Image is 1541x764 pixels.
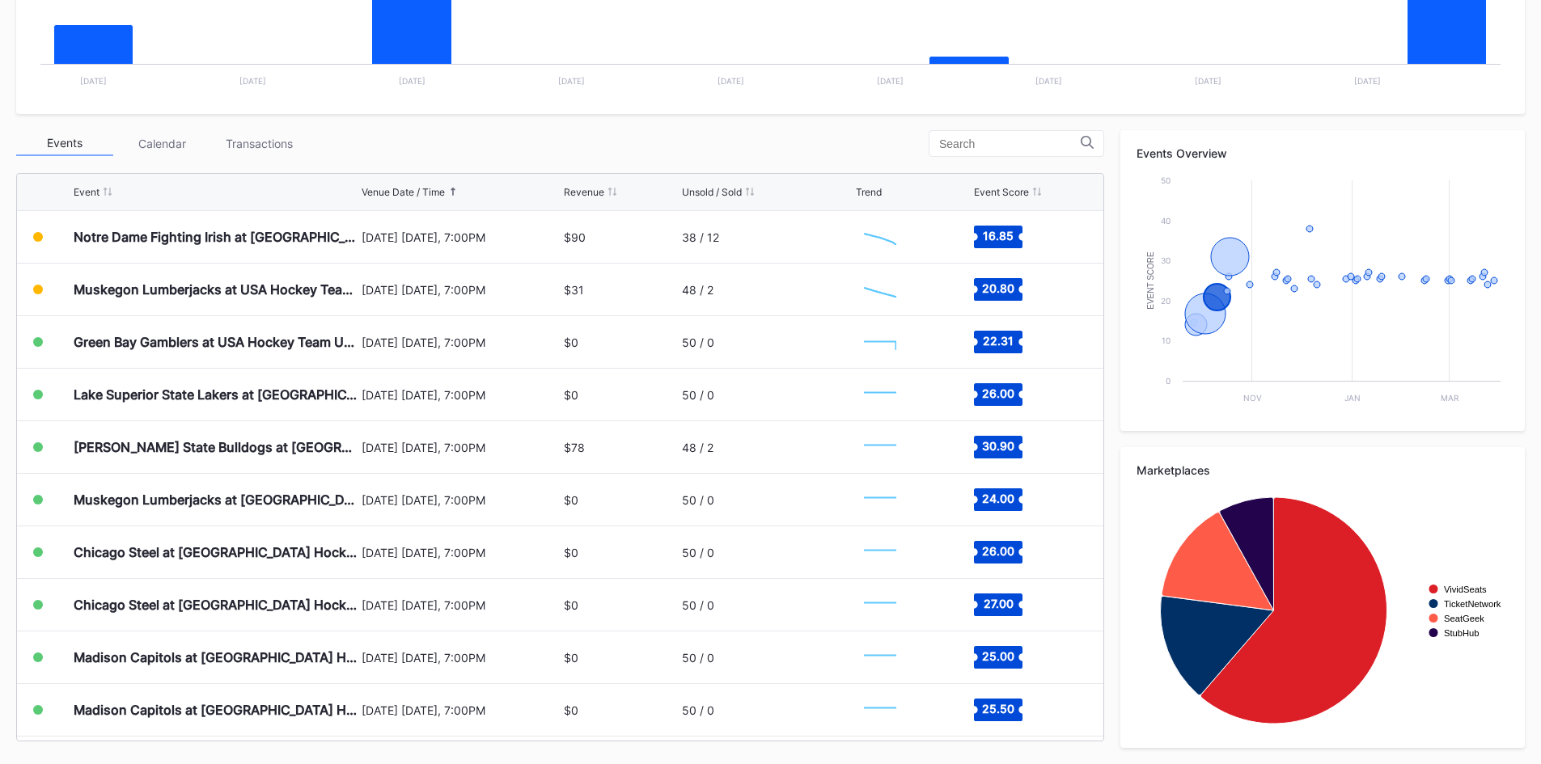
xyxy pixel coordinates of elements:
div: $0 [564,493,578,507]
text: 26.00 [982,386,1014,400]
div: $0 [564,598,578,612]
div: [DATE] [DATE], 7:00PM [362,336,561,349]
div: Muskegon Lumberjacks at USA Hockey Team U-17 [74,281,358,298]
svg: Chart title [856,217,904,257]
text: [DATE] [399,76,425,86]
div: Marketplaces [1137,463,1509,477]
div: 50 / 0 [682,703,714,717]
svg: Chart title [856,532,904,572]
div: $0 [564,703,578,717]
div: [DATE] [DATE], 7:00PM [362,493,561,507]
text: 25.00 [982,649,1014,663]
text: 20 [1161,296,1171,306]
div: $0 [564,546,578,559]
svg: Chart title [1137,172,1509,415]
div: $0 [564,651,578,665]
text: 0 [1166,376,1171,386]
text: 30.90 [982,439,1014,453]
div: [DATE] [DATE], 7:00PM [362,651,561,665]
text: [DATE] [239,76,266,86]
text: [DATE] [1195,76,1221,86]
div: [DATE] [DATE], 7:00PM [362,598,561,612]
div: 50 / 0 [682,598,714,612]
text: 25.50 [982,702,1014,715]
div: Event Score [974,186,1029,198]
div: Madison Capitols at [GEOGRAPHIC_DATA] Hockey Team U-17 [74,649,358,665]
text: 27.00 [983,597,1013,610]
text: SeatGeek [1444,614,1484,623]
svg: Chart title [856,269,904,310]
div: 50 / 0 [682,651,714,665]
div: Event [74,186,99,198]
div: Unsold / Sold [682,186,742,198]
div: [DATE] [DATE], 7:00PM [362,546,561,559]
text: [DATE] [80,76,107,86]
text: 50 [1161,175,1171,185]
div: $0 [564,388,578,402]
text: 10 [1162,336,1171,345]
text: Nov [1243,393,1262,403]
text: [DATE] [558,76,585,86]
div: Muskegon Lumberjacks at [GEOGRAPHIC_DATA] Hockey NTDP U-18 [74,492,358,508]
div: 50 / 0 [682,336,714,349]
div: Revenue [564,186,604,198]
div: Events [16,131,113,156]
text: StubHub [1444,628,1480,638]
text: Mar [1441,393,1459,403]
div: [DATE] [DATE], 7:00PM [362,230,561,244]
div: Madison Capitols at [GEOGRAPHIC_DATA] Hockey Team U-17 [74,702,358,718]
svg: Chart title [856,585,904,625]
svg: Chart title [856,322,904,362]
div: Notre Dame Fighting Irish at [GEOGRAPHIC_DATA] Hockey NTDP U-18 [74,229,358,245]
div: [PERSON_NAME] State Bulldogs at [GEOGRAPHIC_DATA] Hockey NTDP U-18 [74,439,358,455]
svg: Chart title [1137,489,1509,732]
div: 50 / 0 [682,493,714,507]
div: [DATE] [DATE], 7:00PM [362,703,561,717]
text: Jan [1344,393,1361,403]
div: Trend [856,186,882,198]
div: Chicago Steel at [GEOGRAPHIC_DATA] Hockey NTDP U-18 [74,544,358,560]
div: $78 [564,441,585,454]
div: [DATE] [DATE], 7:00PM [362,388,561,402]
div: Events Overview [1137,146,1509,160]
div: 50 / 0 [682,388,714,402]
text: TicketNetwork [1444,599,1501,609]
div: Chicago Steel at [GEOGRAPHIC_DATA] Hockey NTDP U-18 [74,597,358,613]
div: 50 / 0 [682,546,714,559]
text: [DATE] [1354,76,1381,86]
text: [DATE] [1035,76,1062,86]
div: [DATE] [DATE], 7:00PM [362,441,561,454]
text: 20.80 [982,281,1014,295]
text: 24.00 [982,492,1014,505]
div: 48 / 2 [682,283,713,297]
svg: Chart title [856,479,904,520]
text: 40 [1161,216,1171,226]
text: 22.31 [983,334,1014,348]
input: Search [939,137,1081,150]
div: [DATE] [DATE], 7:00PM [362,283,561,297]
div: Green Bay Gamblers at USA Hockey Team U-17 [74,334,358,350]
svg: Chart title [856,374,904,415]
text: VividSeats [1444,585,1487,594]
text: 26.00 [982,544,1014,558]
text: [DATE] [718,76,744,86]
svg: Chart title [856,427,904,467]
div: Transactions [210,131,307,156]
div: $90 [564,230,586,244]
svg: Chart title [856,690,904,730]
div: Lake Superior State Lakers at [GEOGRAPHIC_DATA] Hockey NTDP U-18 [74,386,358,403]
text: Event Score [1146,251,1155,310]
div: Venue Date / Time [362,186,445,198]
text: [DATE] [877,76,904,86]
div: 48 / 2 [682,441,713,454]
div: $0 [564,336,578,349]
div: 38 / 12 [682,230,719,244]
div: $31 [564,283,584,297]
text: 30 [1161,255,1171,265]
div: Calendar [113,131,210,156]
text: 16.85 [983,229,1014,243]
svg: Chart title [856,637,904,677]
